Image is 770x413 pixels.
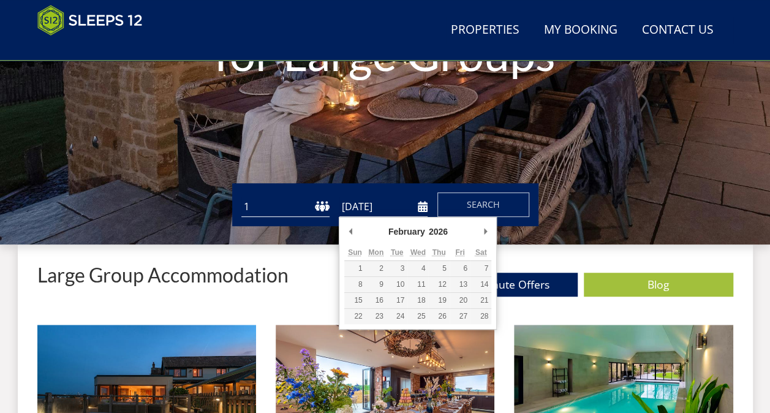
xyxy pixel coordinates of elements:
[344,222,357,241] button: Previous Month
[387,309,407,324] button: 24
[450,261,470,276] button: 6
[366,293,387,308] button: 16
[428,277,449,292] button: 12
[366,309,387,324] button: 23
[348,248,362,257] abbr: Sunday
[387,261,407,276] button: 3
[407,261,428,276] button: 4
[432,248,446,257] abbr: Thursday
[475,248,487,257] abbr: Saturday
[366,261,387,276] button: 2
[387,222,427,241] div: February
[366,277,387,292] button: 9
[31,43,160,53] iframe: Customer reviews powered by Trustpilot
[428,273,578,297] a: Last Minute Offers
[450,309,470,324] button: 27
[470,261,491,276] button: 7
[407,293,428,308] button: 18
[344,309,365,324] button: 22
[428,309,449,324] button: 26
[344,261,365,276] button: 1
[407,277,428,292] button: 11
[450,293,470,308] button: 20
[387,293,407,308] button: 17
[387,277,407,292] button: 10
[470,293,491,308] button: 21
[368,248,383,257] abbr: Monday
[428,261,449,276] button: 5
[407,309,428,324] button: 25
[344,293,365,308] button: 15
[455,248,464,257] abbr: Friday
[539,17,622,44] a: My Booking
[467,199,500,210] span: Search
[450,277,470,292] button: 13
[446,17,524,44] a: Properties
[637,17,719,44] a: Contact Us
[479,222,491,241] button: Next Month
[427,222,450,241] div: 2026
[584,273,733,297] a: Blog
[470,309,491,324] button: 28
[344,277,365,292] button: 8
[470,277,491,292] button: 14
[339,197,428,217] input: Arrival Date
[391,248,403,257] abbr: Tuesday
[428,293,449,308] button: 19
[410,248,426,257] abbr: Wednesday
[37,264,289,286] p: Large Group Accommodation
[437,192,529,217] button: Search
[37,5,143,36] img: Sleeps 12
